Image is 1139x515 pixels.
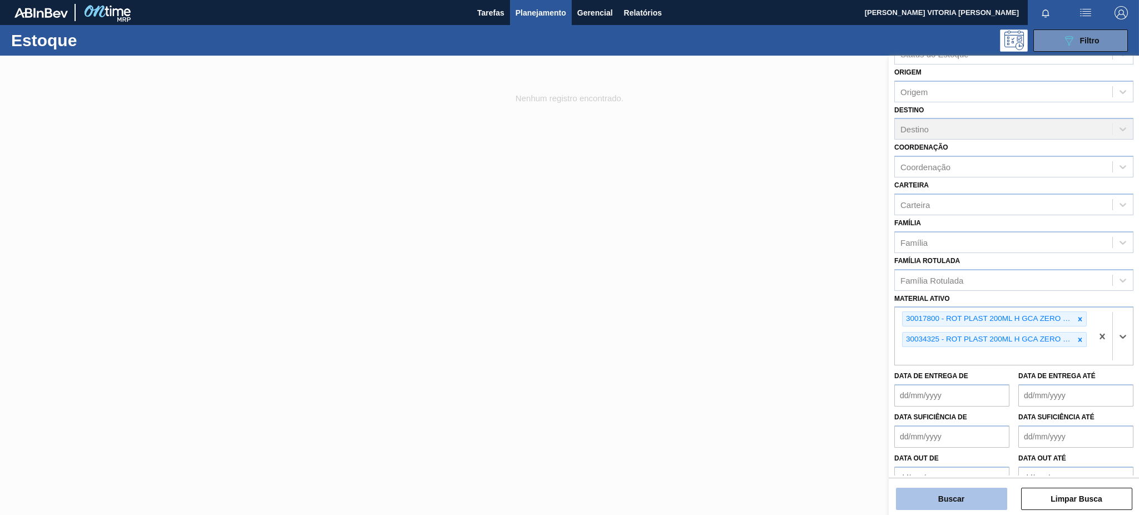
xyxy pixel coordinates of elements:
button: Filtro [1033,29,1128,52]
h1: Estoque [11,34,179,47]
input: dd/mm/yyyy [894,425,1009,448]
label: Data de Entrega de [894,372,968,380]
label: Coordenação [894,143,948,151]
div: Pogramando: nenhum usuário selecionado [1000,29,1028,52]
input: dd/mm/yyyy [1018,384,1133,407]
label: Data out até [1018,454,1066,462]
label: Origem [894,68,922,76]
label: Destino [894,106,924,114]
button: Notificações [1028,5,1063,21]
div: Família Rotulada [900,275,963,285]
div: Família [900,237,928,247]
span: Tarefas [477,6,504,19]
label: Data out de [894,454,939,462]
input: dd/mm/yyyy [1018,467,1133,489]
div: Carteira [900,200,930,209]
img: userActions [1079,6,1092,19]
input: dd/mm/yyyy [894,384,1009,407]
label: Família [894,219,921,227]
span: Filtro [1080,36,1100,45]
label: Família Rotulada [894,257,960,265]
label: Data suficiência até [1018,413,1095,421]
img: TNhmsLtSVTkK8tSr43FrP2fwEKptu5GPRR3wAAAABJRU5ErkJggg== [14,8,68,18]
span: Gerencial [577,6,613,19]
label: Carteira [894,181,929,189]
label: Material ativo [894,295,950,303]
input: dd/mm/yyyy [1018,425,1133,448]
div: 30017800 - ROT PLAST 200ML H GCA ZERO NIV22 [903,312,1074,326]
label: Data suficiência de [894,413,967,421]
div: Origem [900,87,928,96]
span: Relatórios [624,6,662,19]
input: dd/mm/yyyy [894,467,1009,489]
div: 30034325 - ROT PLAST 200ML H GCA ZERO S CL NIV25 [903,333,1074,346]
span: Planejamento [516,6,566,19]
label: Data de Entrega até [1018,372,1096,380]
div: Coordenação [900,162,950,172]
img: Logout [1115,6,1128,19]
